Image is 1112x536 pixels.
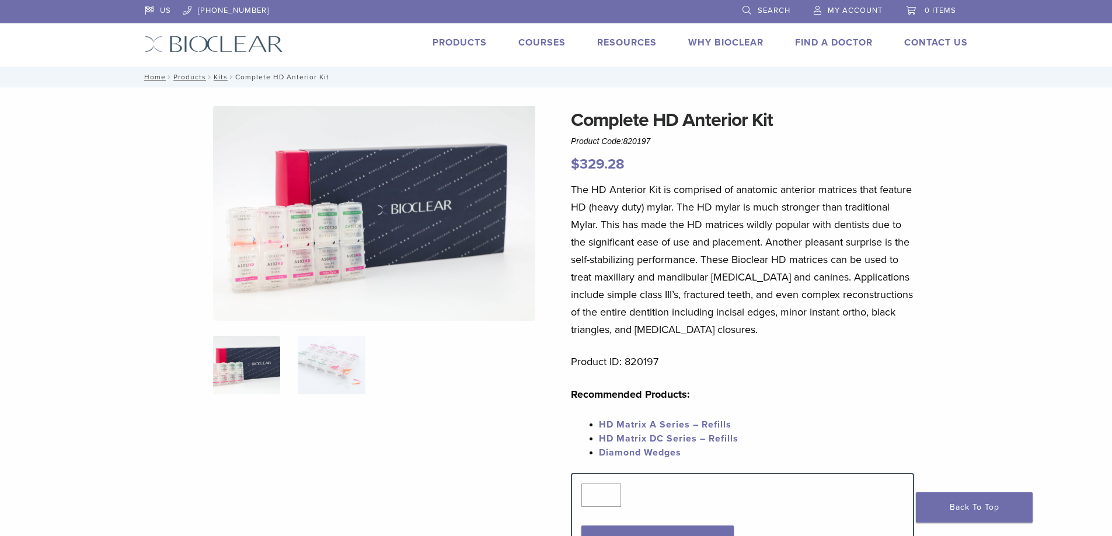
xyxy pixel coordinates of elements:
span: / [228,74,235,80]
bdi: 329.28 [571,156,625,173]
span: 0 items [925,6,956,15]
a: Back To Top [916,492,1033,523]
a: HD Matrix A Series – Refills [599,419,731,430]
a: Why Bioclear [688,37,764,48]
span: / [166,74,173,80]
img: IMG_8088-1-324x324.jpg [213,336,280,394]
strong: Recommended Products: [571,388,690,401]
a: Home [141,73,166,81]
a: Contact Us [904,37,968,48]
a: Products [433,37,487,48]
a: Products [173,73,206,81]
img: Bioclear [145,36,283,52]
p: Product ID: 820197 [571,353,914,370]
a: Resources [597,37,657,48]
img: IMG_8088 (1) [213,106,535,321]
span: My Account [828,6,883,15]
a: HD Matrix DC Series – Refills [599,433,738,444]
h1: Complete HD Anterior Kit [571,106,914,134]
span: Search [758,6,790,15]
nav: Complete HD Anterior Kit [136,66,977,87]
a: Kits [214,73,228,81]
span: / [206,74,214,80]
a: Diamond Wedges [599,447,681,458]
a: Courses [518,37,566,48]
p: The HD Anterior Kit is comprised of anatomic anterior matrices that feature HD (heavy duty) mylar... [571,181,914,338]
span: $ [571,156,580,173]
a: Find A Doctor [795,37,873,48]
span: Product Code: [571,136,650,146]
span: 820197 [623,136,651,146]
img: Complete HD Anterior Kit - Image 2 [298,336,365,394]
